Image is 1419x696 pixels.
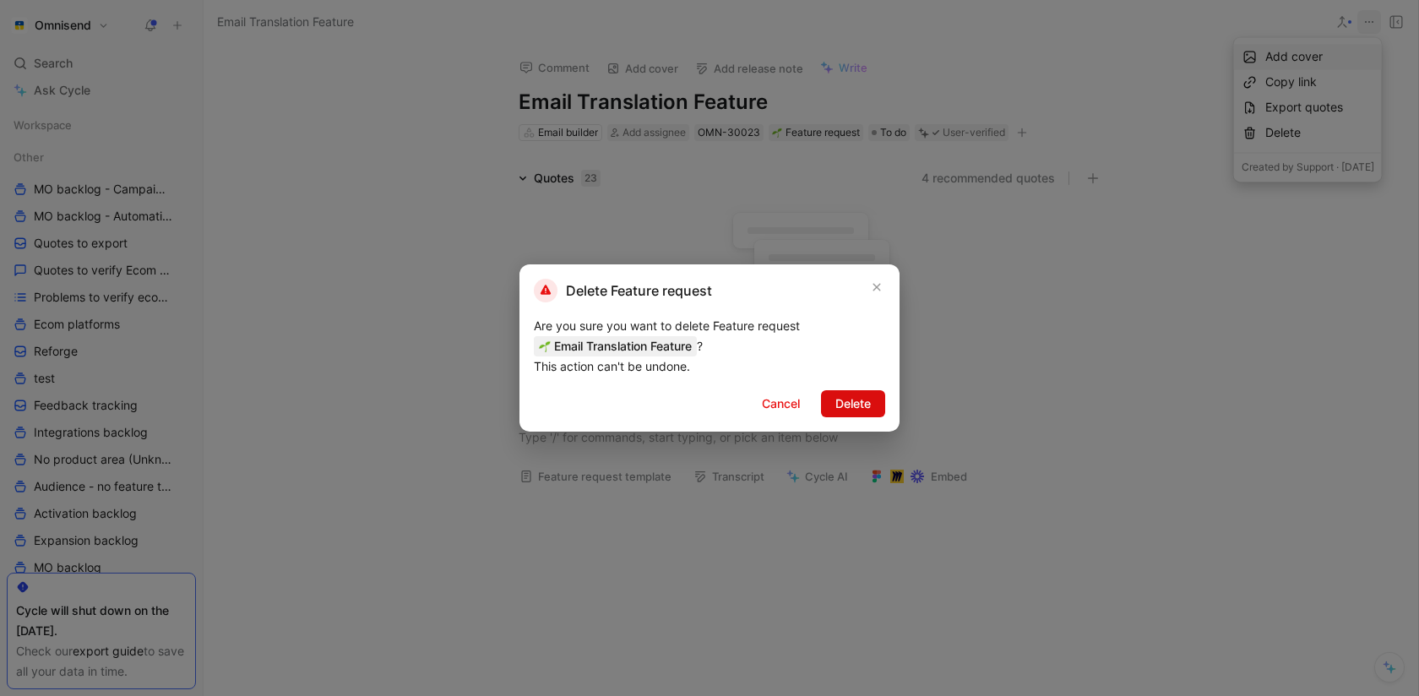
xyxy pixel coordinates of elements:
[534,279,712,302] h2: Delete Feature request
[539,340,551,352] img: 🌱
[835,394,871,414] span: Delete
[821,390,885,417] button: Delete
[534,316,885,377] div: Are you sure you want to delete Feature request ? This action can't be undone.
[762,394,800,414] span: Cancel
[748,390,814,417] button: Cancel
[534,336,697,356] span: Email Translation Feature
